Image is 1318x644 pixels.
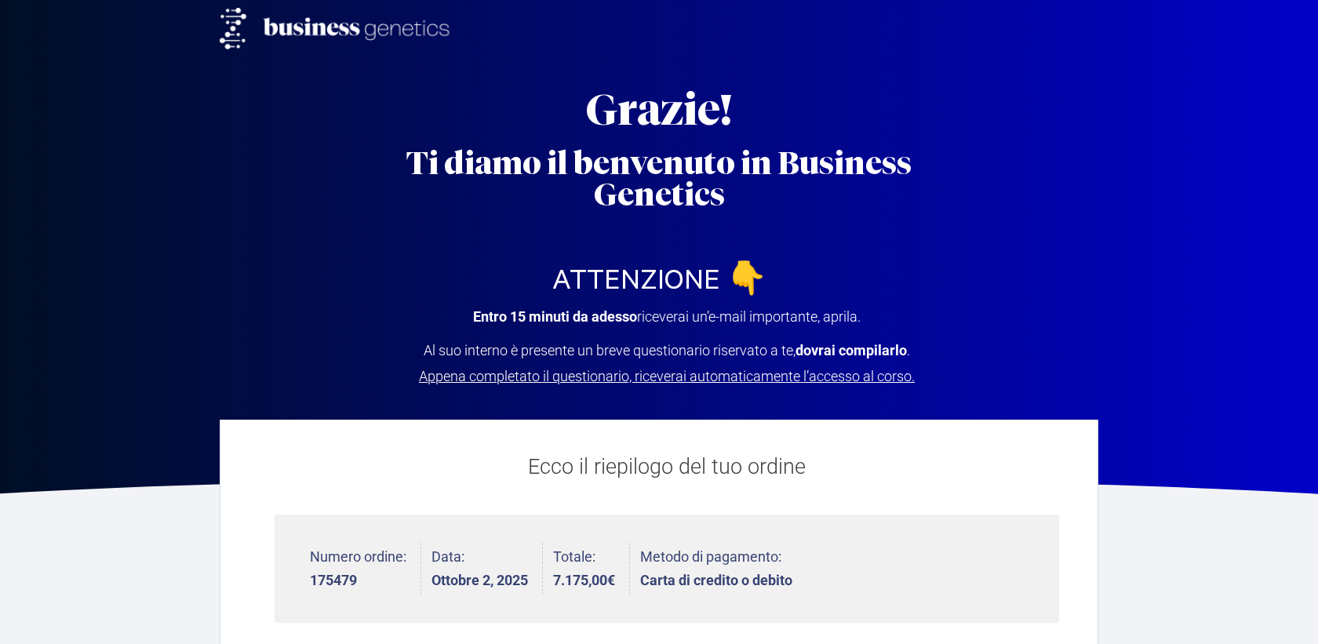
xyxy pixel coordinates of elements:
[431,573,528,588] strong: Ottobre 2, 2025
[419,368,915,384] span: Appena completato il questionario, riceverai automaticamente l’accesso al corso.
[377,89,941,132] h2: Grazie!
[796,342,907,358] strong: dovrai compilarlo
[275,451,1059,483] p: Ecco il riepilogo del tuo ordine
[431,543,543,595] li: Data:
[473,308,637,325] strong: Entro 15 minuti da adesso
[310,573,406,588] strong: 175479
[310,543,421,595] li: Numero ordine:
[553,543,630,595] li: Totale:
[416,311,918,323] p: riceverai un’e-mail importante, aprila.
[607,572,615,588] span: €
[377,265,941,297] h2: ATTENZIONE 👇
[640,543,792,595] li: Metodo di pagamento:
[377,147,941,210] h2: Ti diamo il benvenuto in Business Genetics
[553,572,615,588] bdi: 7.175,00
[640,573,792,588] strong: Carta di credito o debito
[416,344,918,383] p: Al suo interno è presente un breve questionario riservato a te, .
